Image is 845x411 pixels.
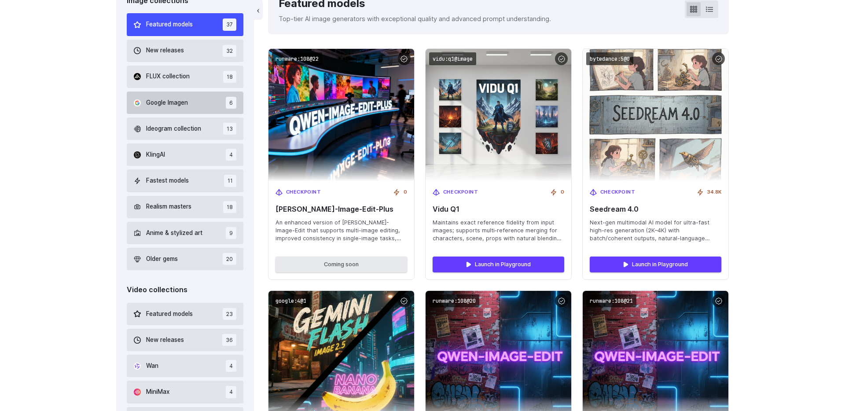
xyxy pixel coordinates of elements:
span: 32 [223,45,236,57]
span: Maintains exact reference fidelity from input images; supports multi‑reference merging for charac... [433,219,564,242]
span: KlingAI [146,150,165,160]
button: Ideogram collection 13 [127,117,243,140]
button: Anime & stylized art 9 [127,222,243,244]
img: Qwen-Image-Edit-Plus [268,49,414,181]
span: Checkpoint [600,188,636,196]
img: Vidu Q1 [426,49,571,181]
a: Launch in Playground [433,257,564,272]
button: Realism masters 18 [127,196,243,218]
span: FLUX collection [146,72,190,81]
span: Checkpoint [443,188,478,196]
code: vidu:q1@image [429,52,476,65]
button: New releases 36 [127,329,243,351]
span: 9 [226,227,236,239]
button: Wan 4 [127,355,243,377]
span: 4 [226,360,236,372]
span: 11 [224,175,236,187]
span: Next-gen multimodal AI model for ultra-fast high-res generation (2K–4K) with batch/coherent outpu... [590,219,721,242]
span: Realism masters [146,202,191,212]
span: Seedream 4.0 [590,205,721,213]
span: New releases [146,46,184,55]
p: Top-tier AI image generators with exceptional quality and advanced prompt understanding. [279,14,551,24]
button: FLUX collection 18 [127,66,243,88]
span: Older gems [146,254,178,264]
span: Wan [146,361,158,371]
span: Checkpoint [286,188,321,196]
button: Coming soon [276,257,407,272]
div: Video collections [127,284,243,296]
span: Featured models [146,309,193,319]
span: 6 [226,97,236,109]
code: runware:108@21 [586,294,636,307]
button: Featured models 37 [127,13,243,36]
span: New releases [146,335,184,345]
span: 13 [223,123,236,135]
button: Google Imagen 6 [127,92,243,114]
span: MiniMax [146,387,169,397]
code: runware:108@20 [429,294,479,307]
span: 34.8K [707,188,721,196]
span: Fastest models [146,176,189,186]
span: Anime & stylized art [146,228,202,238]
span: 18 [223,71,236,83]
span: 37 [223,18,236,30]
button: KlingAI 4 [127,143,243,166]
span: Vidu Q1 [433,205,564,213]
span: [PERSON_NAME]-Image-Edit-Plus [276,205,407,213]
span: 4 [226,386,236,398]
span: Google Imagen [146,98,188,108]
span: 36 [222,334,236,346]
a: Launch in Playground [590,257,721,272]
span: 4 [226,149,236,161]
button: Older gems 20 [127,248,243,270]
img: Seedream 4.0 [583,49,728,181]
span: Ideogram collection [146,124,201,134]
span: An enhanced version of [PERSON_NAME]-Image-Edit that supports multi-image editing, improved consi... [276,219,407,242]
span: 18 [223,201,236,213]
button: Featured models 23 [127,303,243,325]
span: 23 [223,308,236,320]
span: Featured models [146,20,193,29]
span: 20 [223,253,236,265]
code: google:4@1 [272,294,310,307]
code: bytedance:5@0 [586,52,633,65]
span: 0 [404,188,407,196]
span: 0 [561,188,564,196]
button: MiniMax 4 [127,381,243,403]
button: New releases 32 [127,40,243,62]
code: runware:108@22 [272,52,322,65]
button: Fastest models 11 [127,169,243,192]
